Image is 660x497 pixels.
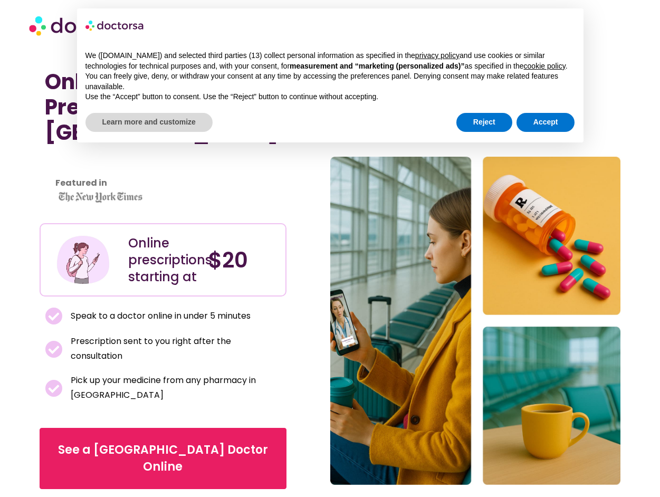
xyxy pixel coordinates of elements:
[55,177,107,189] strong: Featured in
[68,334,281,364] span: Prescription sent to you right after the consultation
[55,232,111,288] img: Illustration depicting a young woman in a casual outfit, engaged with her smartphone. She has a p...
[45,156,203,168] iframe: Customer reviews powered by Trustpilot
[290,62,464,70] strong: measurement and “marketing (personalized ads)”
[208,247,278,273] h4: $20
[85,92,575,102] p: Use the “Accept” button to consent. Use the “Reject” button to continue without accepting.
[85,17,145,34] img: logo
[516,113,575,132] button: Accept
[524,62,566,70] a: cookie policy
[456,113,512,132] button: Reject
[45,69,281,145] h1: Online Doctor Prescription in [GEOGRAPHIC_DATA]
[85,51,575,71] p: We ([DOMAIN_NAME]) and selected third parties (13) collect personal information as specified in t...
[128,235,197,285] div: Online prescriptions starting at
[40,428,286,489] a: See a [GEOGRAPHIC_DATA] Doctor Online
[68,309,251,323] span: Speak to a doctor online in under 5 minutes
[85,71,575,92] p: You can freely give, deny, or withdraw your consent at any time by accessing the preferences pane...
[68,373,281,403] span: Pick up your medicine from any pharmacy in [GEOGRAPHIC_DATA]
[56,442,270,475] span: See a [GEOGRAPHIC_DATA] Doctor Online
[85,113,213,132] button: Learn more and customize
[415,51,460,60] a: privacy policy
[45,168,281,181] iframe: Customer reviews powered by Trustpilot
[330,157,620,485] img: Online Doctor in Puerto Vallarta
